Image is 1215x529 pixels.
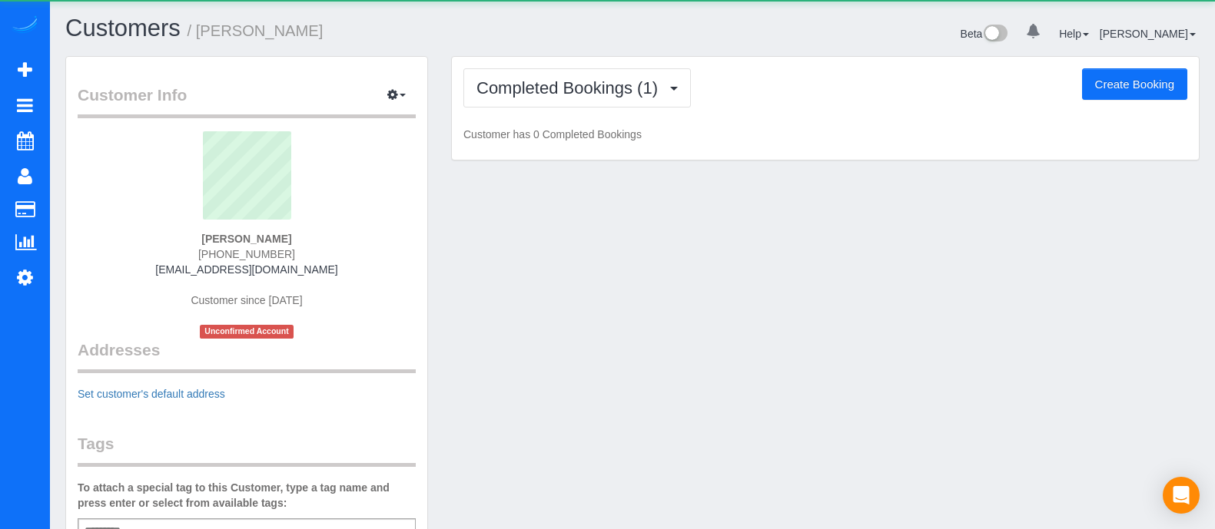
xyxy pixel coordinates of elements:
[201,233,291,245] strong: [PERSON_NAME]
[78,388,225,400] a: Set customer's default address
[9,15,40,37] img: Automaid Logo
[1059,28,1089,40] a: Help
[78,84,416,118] legend: Customer Info
[155,263,337,276] a: [EMAIL_ADDRESS][DOMAIN_NAME]
[78,432,416,467] legend: Tags
[65,15,181,41] a: Customers
[78,480,416,511] label: To attach a special tag to this Customer, type a tag name and press enter or select from availabl...
[1100,28,1196,40] a: [PERSON_NAME]
[198,248,295,260] span: [PHONE_NUMBER]
[200,325,294,338] span: Unconfirmed Account
[463,127,1187,142] p: Customer has 0 Completed Bookings
[1082,68,1187,101] button: Create Booking
[961,28,1008,40] a: Beta
[476,78,666,98] span: Completed Bookings (1)
[1163,477,1200,514] div: Open Intercom Messenger
[982,25,1008,45] img: New interface
[191,294,302,306] span: Customer since [DATE]
[463,68,691,107] button: Completed Bookings (1)
[188,22,324,39] small: / [PERSON_NAME]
